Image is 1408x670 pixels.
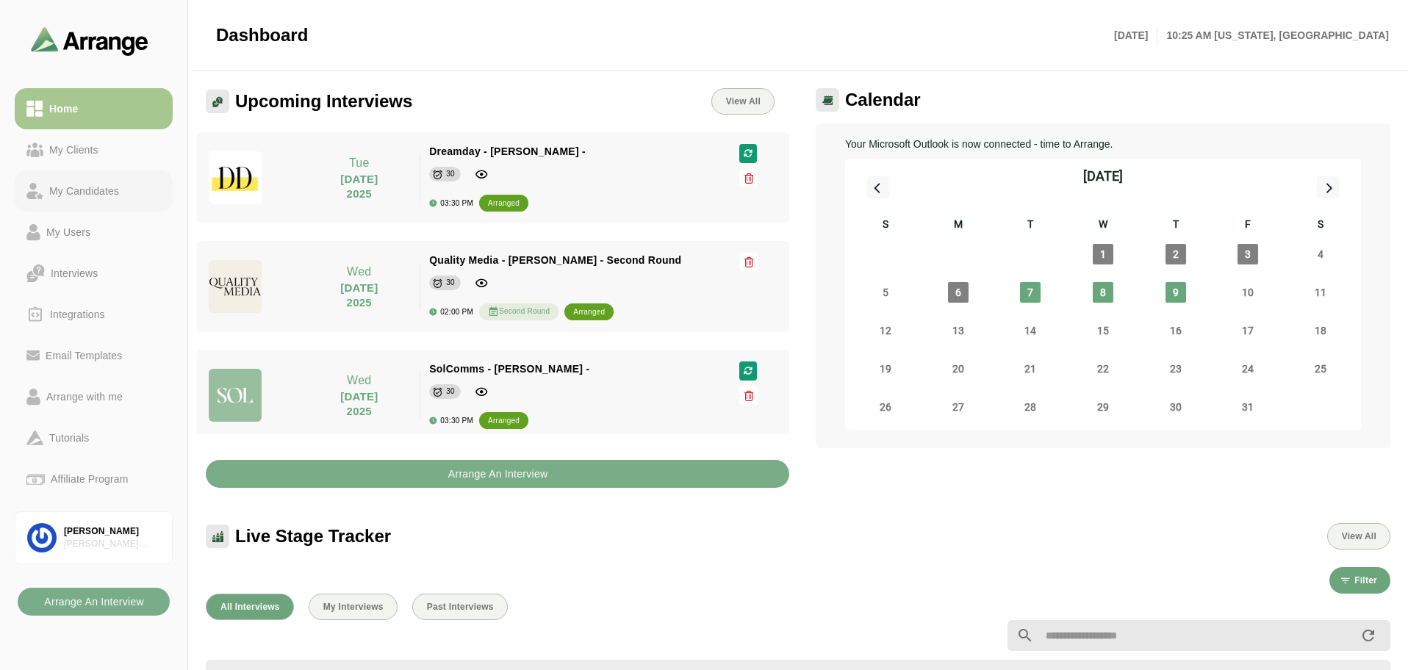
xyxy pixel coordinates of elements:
[1083,166,1123,187] div: [DATE]
[1341,531,1376,541] span: View All
[1020,282,1041,303] span: Tuesday, October 7, 2025
[1354,575,1377,586] span: Filter
[43,429,95,447] div: Tutorials
[488,414,520,428] div: arranged
[307,389,411,419] p: [DATE] 2025
[1165,282,1186,303] span: Thursday, October 9, 2025
[1067,216,1140,235] div: W
[412,594,508,620] button: Past Interviews
[235,90,412,112] span: Upcoming Interviews
[43,100,84,118] div: Home
[429,145,586,157] span: Dreamday - [PERSON_NAME] -
[948,359,969,379] span: Monday, October 20, 2025
[1359,627,1377,644] i: appended action
[725,96,761,107] span: View All
[307,172,411,201] p: [DATE] 2025
[448,460,548,488] b: Arrange An Interview
[1020,397,1041,417] span: Tuesday, October 28, 2025
[488,196,520,211] div: arranged
[446,167,455,181] div: 30
[426,602,494,612] span: Past Interviews
[45,264,104,282] div: Interviews
[850,216,922,235] div: S
[31,26,148,55] img: arrangeai-name-small-logo.4d2b8aee.svg
[1310,359,1331,379] span: Saturday, October 25, 2025
[15,511,173,564] a: [PERSON_NAME][PERSON_NAME] Associates
[1020,359,1041,379] span: Tuesday, October 21, 2025
[845,89,921,111] span: Calendar
[1310,320,1331,341] span: Saturday, October 18, 2025
[1310,282,1331,303] span: Saturday, October 11, 2025
[446,384,455,399] div: 30
[64,538,160,550] div: [PERSON_NAME] Associates
[206,594,294,620] button: All Interviews
[994,216,1067,235] div: T
[309,594,398,620] button: My Interviews
[1093,397,1113,417] span: Wednesday, October 29, 2025
[948,282,969,303] span: Monday, October 6, 2025
[43,141,104,159] div: My Clients
[1165,244,1186,264] span: Thursday, October 2, 2025
[1093,282,1113,303] span: Wednesday, October 8, 2025
[1093,359,1113,379] span: Wednesday, October 22, 2025
[15,417,173,458] a: Tutorials
[429,199,473,207] div: 03:30 PM
[15,129,173,170] a: My Clients
[43,588,144,616] b: Arrange An Interview
[479,303,558,320] div: Second Round
[875,282,896,303] span: Sunday, October 5, 2025
[1020,320,1041,341] span: Tuesday, October 14, 2025
[15,88,173,129] a: Home
[44,306,111,323] div: Integrations
[1165,320,1186,341] span: Thursday, October 16, 2025
[429,417,473,425] div: 03:30 PM
[45,470,134,488] div: Affiliate Program
[1238,397,1258,417] span: Friday, October 31, 2025
[875,320,896,341] span: Sunday, October 12, 2025
[15,335,173,376] a: Email Templates
[1238,244,1258,264] span: Friday, October 3, 2025
[307,154,411,172] p: Tue
[15,458,173,500] a: Affiliate Program
[1284,216,1357,235] div: S
[1329,567,1390,594] button: Filter
[1310,244,1331,264] span: Saturday, October 4, 2025
[845,135,1361,153] p: Your Microsoft Outlook is now connected - time to Arrange.
[1238,320,1258,341] span: Friday, October 17, 2025
[209,369,262,422] img: solcomms_logo.jpg
[15,294,173,335] a: Integrations
[220,602,280,612] span: All Interviews
[1238,282,1258,303] span: Friday, October 10, 2025
[1165,359,1186,379] span: Thursday, October 23, 2025
[1093,244,1113,264] span: Wednesday, October 1, 2025
[1327,523,1390,550] button: View All
[15,170,173,212] a: My Candidates
[15,376,173,417] a: Arrange with me
[40,388,129,406] div: Arrange with me
[711,88,775,115] a: View All
[429,308,473,316] div: 02:00 PM
[1114,26,1157,44] p: [DATE]
[209,151,262,204] img: dreamdayla_logo.jpg
[15,212,173,253] a: My Users
[307,372,411,389] p: Wed
[15,253,173,294] a: Interviews
[40,347,128,364] div: Email Templates
[323,602,384,612] span: My Interviews
[307,281,411,310] p: [DATE] 2025
[1139,216,1212,235] div: T
[875,397,896,417] span: Sunday, October 26, 2025
[446,275,455,290] div: 30
[235,525,391,547] span: Live Stage Tracker
[206,460,789,488] button: Arrange An Interview
[40,223,96,241] div: My Users
[1093,320,1113,341] span: Wednesday, October 15, 2025
[1157,26,1389,44] p: 10:25 AM [US_STATE], [GEOGRAPHIC_DATA]
[948,320,969,341] span: Monday, October 13, 2025
[429,254,681,266] span: Quality Media - [PERSON_NAME] - Second Round
[948,397,969,417] span: Monday, October 27, 2025
[429,363,589,375] span: SolComms - [PERSON_NAME] -
[216,24,308,46] span: Dashboard
[64,525,160,538] div: [PERSON_NAME]
[1212,216,1285,235] div: F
